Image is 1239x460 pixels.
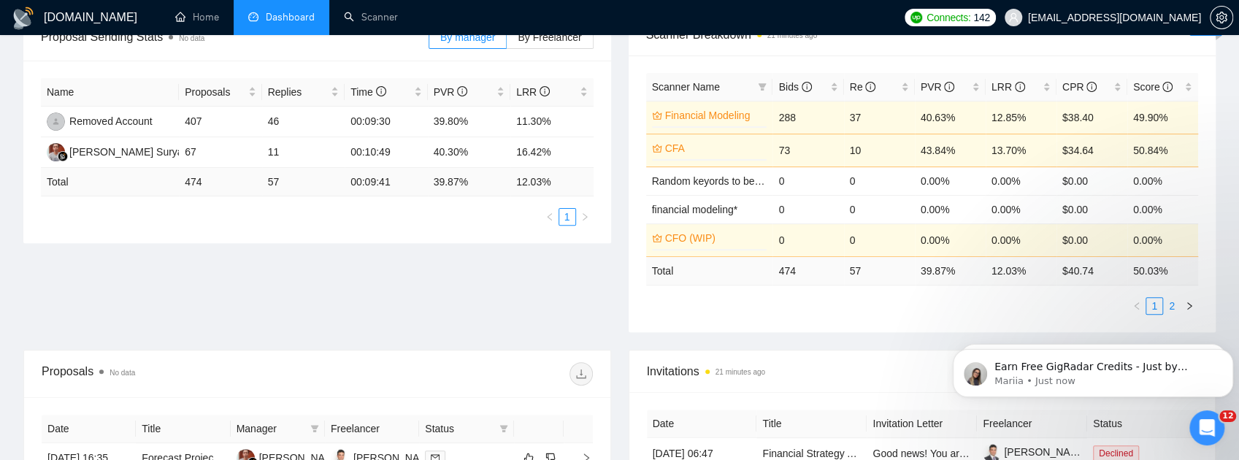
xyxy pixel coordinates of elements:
span: crown [652,143,662,153]
td: 16.42% [510,137,594,168]
td: 39.80% [428,107,510,137]
span: info-circle [802,82,812,92]
span: 142 [973,9,989,26]
td: 12.03 % [986,256,1056,285]
td: 0.00% [1127,223,1198,256]
span: crown [652,110,662,120]
td: $0.00 [1056,166,1127,195]
span: No data [110,369,135,377]
span: left [545,212,554,221]
span: LRR [991,81,1025,93]
td: 40.30% [428,137,510,168]
span: PVR [434,86,468,98]
button: left [541,208,559,226]
td: 43.84% [915,134,986,166]
button: left [1128,297,1146,315]
th: Status [1087,410,1197,438]
span: filter [755,76,770,98]
td: 00:09:41 [345,168,427,196]
td: $0.00 [1056,195,1127,223]
td: 0.00% [915,195,986,223]
button: right [1181,297,1198,315]
span: left [1132,302,1141,310]
td: 40.63% [915,101,986,134]
th: Manager [231,415,325,443]
a: CFA [665,140,764,156]
img: D [47,143,65,161]
span: Re [850,81,876,93]
span: Replies [268,84,328,100]
td: 0 [772,223,843,256]
td: 39.87 % [915,256,986,285]
span: Time [350,86,385,98]
td: 73 [772,134,843,166]
span: filter [307,418,322,440]
time: 21 minutes ago [716,368,765,376]
span: Status [425,421,493,437]
td: 67 [179,137,261,168]
td: 0 [844,223,915,256]
a: D[PERSON_NAME] Suryanto [47,145,197,157]
span: filter [499,424,508,433]
span: setting [1211,12,1232,23]
li: Previous Page [1128,297,1146,315]
span: filter [310,424,319,433]
td: $38.40 [1056,101,1127,134]
li: Next Page [576,208,594,226]
span: Dashboard [266,11,315,23]
td: 37 [844,101,915,134]
span: filter [496,418,511,440]
th: Title [136,415,230,443]
td: 57 [262,168,345,196]
th: Title [756,410,867,438]
span: By manager [440,31,495,43]
li: Previous Page [541,208,559,226]
div: Removed Account [69,113,153,129]
a: CFO (WIP) [665,230,764,246]
td: 12.03 % [510,168,594,196]
img: upwork-logo.png [910,12,922,23]
td: 46 [262,107,345,137]
span: info-circle [540,86,550,96]
td: 0.00% [1127,195,1198,223]
td: 407 [179,107,261,137]
span: By Freelancer [518,31,581,43]
a: Declined [1093,447,1145,459]
td: 57 [844,256,915,285]
td: 0.00% [986,166,1056,195]
a: homeHome [175,11,219,23]
td: $0.00 [1056,223,1127,256]
span: CPR [1062,81,1097,93]
span: Scanner Name [652,81,720,93]
iframe: Intercom notifications message [947,318,1239,421]
a: searchScanner [344,11,398,23]
img: RA [47,112,65,131]
td: 39.87 % [428,168,510,196]
li: 1 [559,208,576,226]
td: 11.30% [510,107,594,137]
span: No data [179,34,204,42]
span: crown [652,233,662,243]
a: Financial Strategy Advisor for Profitability Planning and Forecasting [762,448,1067,459]
a: Financial Modeling [665,107,764,123]
time: 21 minutes ago [767,31,817,39]
td: 0 [772,195,843,223]
a: setting [1210,12,1233,23]
span: info-circle [1086,82,1097,92]
span: Proposals [185,84,245,100]
li: 2 [1163,297,1181,315]
td: $34.64 [1056,134,1127,166]
span: filter [758,83,767,91]
td: 13.70% [986,134,1056,166]
span: Bids [778,81,811,93]
td: 474 [772,256,843,285]
span: info-circle [1162,82,1173,92]
td: 474 [179,168,261,196]
td: 0 [844,166,915,195]
span: user [1008,12,1019,23]
td: 288 [772,101,843,134]
span: 12 [1219,410,1236,422]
